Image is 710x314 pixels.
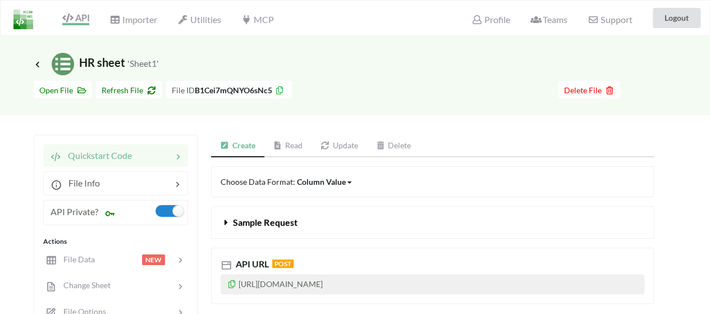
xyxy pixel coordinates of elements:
[212,207,653,238] button: Sample Request
[297,176,346,188] div: Column Value
[39,85,86,95] span: Open File
[588,15,632,24] span: Support
[127,58,159,69] small: 'Sheet1'
[109,14,157,25] span: Importer
[51,206,98,217] span: API Private?
[221,177,353,186] span: Choose Data Format:
[57,280,111,290] span: Change Sheet
[13,10,33,29] img: LogoIcon.png
[34,56,159,69] span: HR sheet
[211,135,264,157] a: Create
[43,236,188,247] div: Actions
[34,81,91,98] button: Open File
[264,135,312,157] a: Read
[564,85,615,95] span: Delete File
[367,135,420,157] a: Delete
[177,14,221,25] span: Utilities
[102,85,156,95] span: Refresh File
[241,14,273,25] span: MCP
[62,12,89,23] span: API
[221,274,644,294] p: [URL][DOMAIN_NAME]
[233,217,297,227] span: Sample Request
[62,178,100,188] span: File Info
[142,254,165,265] span: NEW
[172,85,195,95] span: File ID
[61,150,132,161] span: Quickstart Code
[96,81,162,98] button: Refresh File
[272,260,294,268] span: POST
[52,53,74,75] img: /static/media/sheets.7a1b7961.svg
[312,135,367,157] a: Update
[530,14,567,25] span: Teams
[57,254,95,264] span: File Data
[558,81,620,98] button: Delete File
[653,8,700,28] button: Logout
[195,85,272,95] b: B1Cei7mQNYO6sNc5
[471,14,510,25] span: Profile
[233,258,269,269] span: API URL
